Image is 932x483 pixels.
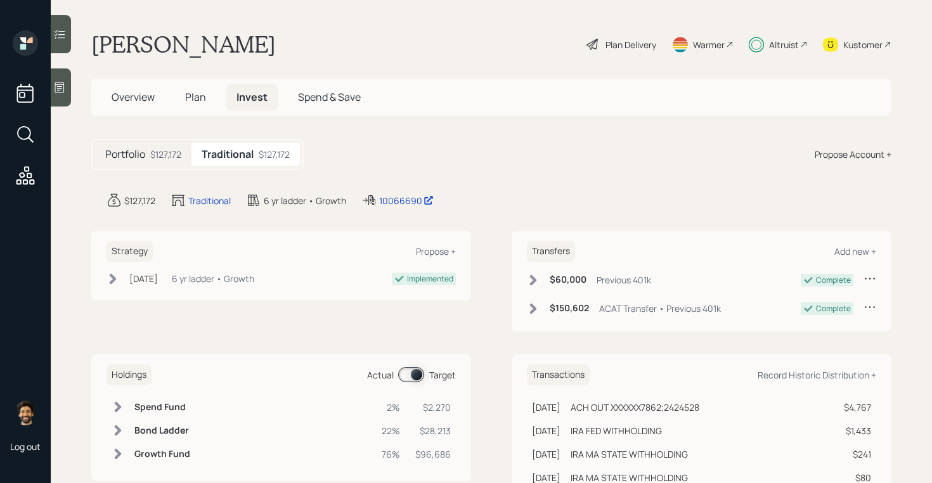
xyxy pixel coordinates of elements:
[550,303,589,314] h6: $150,602
[415,448,451,461] div: $96,686
[10,441,41,453] div: Log out
[837,424,871,437] div: $1,433
[843,38,883,51] div: Kustomer
[382,448,400,461] div: 76%
[124,194,155,207] div: $127,172
[429,368,456,382] div: Target
[379,194,434,207] div: 10066690
[188,194,231,207] div: Traditional
[599,302,721,315] div: ACAT Transfer • Previous 401k
[834,245,876,257] div: Add new +
[105,148,145,160] h5: Portfolio
[172,272,254,285] div: 6 yr ladder • Growth
[236,90,268,104] span: Invest
[382,424,400,437] div: 22%
[264,194,346,207] div: 6 yr ladder • Growth
[382,401,400,414] div: 2%
[597,273,651,287] div: Previous 401k
[112,90,155,104] span: Overview
[550,274,586,285] h6: $60,000
[107,364,152,385] h6: Holdings
[816,303,851,314] div: Complete
[837,401,871,414] div: $4,767
[367,368,394,382] div: Actual
[91,30,276,58] h1: [PERSON_NAME]
[415,401,451,414] div: $2,270
[816,274,851,286] div: Complete
[571,401,699,414] div: ACH OUT XXXXXX7862;2424528
[571,448,688,461] div: IRA MA STATE WITHHOLDING
[571,424,662,437] div: IRA FED WITHHOLDING
[532,424,560,437] div: [DATE]
[134,449,190,460] h6: Growth Fund
[415,424,451,437] div: $28,213
[815,148,891,161] div: Propose Account +
[605,38,656,51] div: Plan Delivery
[527,241,575,262] h6: Transfers
[532,401,560,414] div: [DATE]
[416,245,456,257] div: Propose +
[527,364,590,385] h6: Transactions
[107,241,153,262] h6: Strategy
[837,448,871,461] div: $241
[13,400,38,425] img: eric-schwartz-headshot.png
[693,38,725,51] div: Warmer
[407,273,453,285] div: Implemented
[532,448,560,461] div: [DATE]
[769,38,799,51] div: Altruist
[259,148,290,161] div: $127,172
[202,148,254,160] h5: Traditional
[134,402,190,413] h6: Spend Fund
[129,272,158,285] div: [DATE]
[298,90,361,104] span: Spend & Save
[134,425,190,436] h6: Bond Ladder
[150,148,181,161] div: $127,172
[185,90,206,104] span: Plan
[758,369,876,381] div: Record Historic Distribution +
